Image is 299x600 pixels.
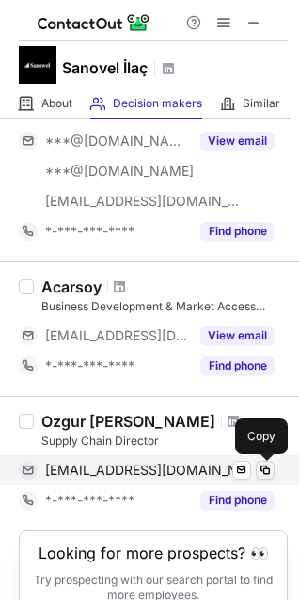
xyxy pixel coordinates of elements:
span: Similar [243,96,280,111]
span: About [41,96,72,111]
span: ***@[DOMAIN_NAME] [45,163,194,180]
span: ***@[DOMAIN_NAME] [45,133,189,150]
div: Business Development & Market Access Director [41,298,288,315]
span: [EMAIL_ADDRESS][DOMAIN_NAME] [45,327,189,344]
div: Acarsoy [41,277,102,296]
div: Supply Chain Director [41,433,288,450]
div: Ozgur [PERSON_NAME] [41,412,215,431]
button: Reveal Button [200,356,275,375]
h1: Sanovel İlaç [62,56,148,79]
span: [EMAIL_ADDRESS][DOMAIN_NAME] [45,462,254,479]
button: Reveal Button [200,222,275,241]
button: Reveal Button [200,491,275,510]
span: Decision makers [113,96,202,111]
span: [EMAIL_ADDRESS][DOMAIN_NAME] [45,193,241,210]
header: Looking for more prospects? 👀 [39,545,269,561]
button: Reveal Button [200,132,275,150]
img: 08707a81ac4edacf34f0a9c044207268 [19,46,56,84]
button: Reveal Button [200,326,275,345]
img: ContactOut v5.3.10 [38,11,150,34]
